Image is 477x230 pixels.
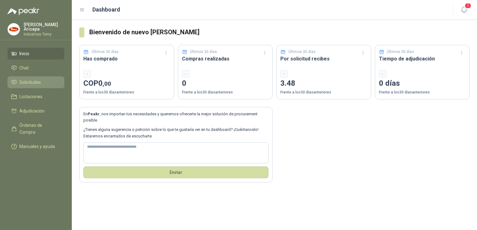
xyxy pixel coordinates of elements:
[7,62,64,74] a: Chat
[19,65,29,71] span: Chat
[280,89,367,95] p: Frente a los 30 días anteriores
[7,76,64,88] a: Solicitudes
[7,119,64,138] a: Órdenes de Compra
[83,89,170,95] p: Frente a los 30 días anteriores
[7,141,64,152] a: Manuales y ayuda
[387,49,414,55] p: Últimos 30 días
[83,78,170,89] p: COP
[280,55,367,63] h3: Por solicitud recibes
[7,105,64,117] a: Adjudicación
[379,78,466,89] p: 0 días
[288,49,316,55] p: Últimos 30 días
[19,79,41,86] span: Solicitudes
[7,91,64,103] a: Licitaciones
[91,49,119,55] p: Últimos 30 días
[19,108,45,114] span: Adjudicación
[83,55,170,63] h3: Has comprado
[379,89,466,95] p: Frente a los 30 días anteriores
[379,55,466,63] h3: Tiempo de adjudicación
[83,127,268,139] p: ¿Tienes alguna sugerencia o petición sobre lo que te gustaría ver en tu dashboard? ¡Cuéntanoslo! ...
[83,70,91,78] div: -
[379,70,386,78] div: -
[7,48,64,60] a: Inicio
[19,93,42,100] span: Licitaciones
[88,112,100,116] b: Peakr
[19,50,29,57] span: Inicio
[83,166,268,178] button: Envíar
[24,32,64,36] p: Industrias Tomy
[19,122,58,136] span: Órdenes de Compra
[92,5,120,14] h1: Dashboard
[465,3,471,9] span: 1
[19,143,55,150] span: Manuales y ayuda
[458,4,470,16] button: 1
[280,78,367,89] p: 3.48
[182,70,189,78] div: -
[103,80,111,87] span: ,00
[89,27,470,37] h3: Bienvenido de nuevo [PERSON_NAME]
[24,22,64,31] p: [PERSON_NAME] Aricapa
[182,89,269,95] p: Frente a los 30 días anteriores
[182,78,269,89] p: 0
[83,111,268,124] p: En , nos importan tus necesidades y queremos ofrecerte la mejor solución de procurement posible.
[98,79,111,88] span: 0
[8,23,20,35] img: Company Logo
[182,55,269,63] h3: Compras realizadas
[280,70,288,78] div: -
[7,7,39,15] img: Logo peakr
[190,49,217,55] p: Últimos 30 días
